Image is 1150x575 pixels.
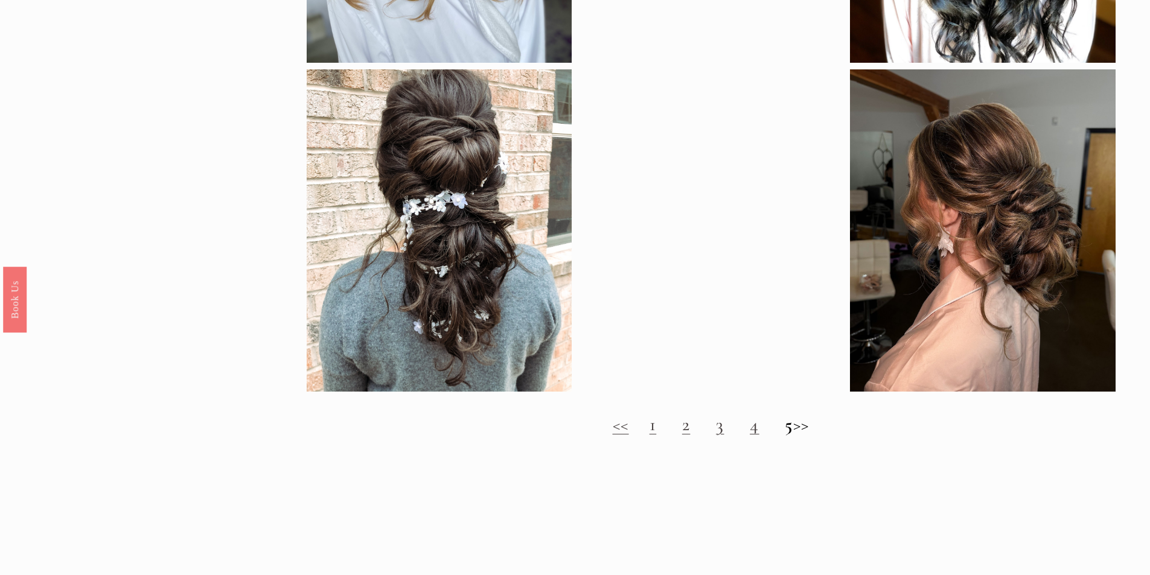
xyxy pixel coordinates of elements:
a: 3 [716,413,724,436]
a: 2 [682,413,691,436]
a: Book Us [3,266,27,332]
a: 1 [650,413,657,436]
a: << [613,413,629,436]
a: 4 [750,413,759,436]
h2: >> [307,414,1116,436]
strong: 5 [785,413,793,436]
